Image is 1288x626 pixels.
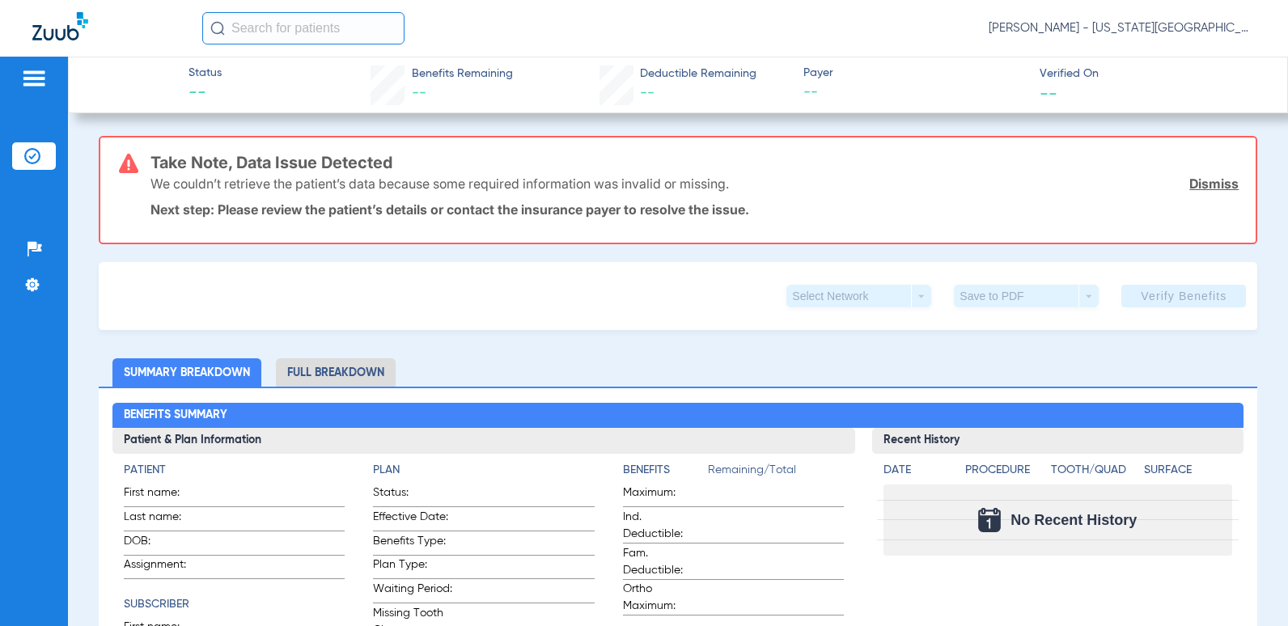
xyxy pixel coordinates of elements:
h4: Subscriber [124,596,345,613]
a: Dismiss [1189,176,1239,192]
app-breakdown-title: Benefits [623,462,708,484]
span: Remaining/Total [708,462,844,484]
span: Last name: [124,509,203,531]
span: Ortho Maximum: [623,581,702,615]
app-breakdown-title: Surface [1144,462,1232,484]
li: Full Breakdown [276,358,396,387]
app-breakdown-title: Procedure [965,462,1045,484]
p: Next step: Please review the patient’s details or contact the insurance payer to resolve the issue. [150,201,1239,218]
span: DOB: [124,533,203,555]
span: Plan Type: [373,556,452,578]
span: -- [640,86,655,100]
span: Maximum: [623,484,702,506]
li: Summary Breakdown [112,358,261,387]
h4: Benefits [623,462,708,479]
span: Status [189,65,222,82]
span: Ind. Deductible: [623,509,702,543]
span: -- [803,82,1026,103]
img: error-icon [119,154,138,173]
span: -- [189,82,222,105]
span: Benefits Remaining [412,66,513,82]
h4: Surface [1144,462,1232,479]
app-breakdown-title: Tooth/Quad [1051,462,1139,484]
span: Effective Date: [373,509,452,531]
h4: Plan [373,462,594,479]
span: Payer [803,65,1026,82]
span: First name: [124,484,203,506]
h2: Benefits Summary [112,403,1244,429]
h4: Tooth/Quad [1051,462,1139,479]
h4: Patient [124,462,345,479]
span: Deductible Remaining [640,66,756,82]
span: Status: [373,484,452,506]
span: Assignment: [124,556,203,578]
span: Verified On [1040,66,1262,82]
h4: Procedure [965,462,1045,479]
h3: Take Note, Data Issue Detected [150,154,1239,171]
span: Fam. Deductible: [623,545,702,579]
span: -- [412,86,426,100]
span: Benefits Type: [373,533,452,555]
img: Calendar [978,508,1001,532]
span: -- [1040,84,1057,101]
span: No Recent History [1010,512,1137,528]
img: Zuub Logo [32,12,88,40]
input: Search for patients [202,12,405,44]
img: Search Icon [210,21,225,36]
app-breakdown-title: Date [883,462,951,484]
h3: Patient & Plan Information [112,428,855,454]
span: Waiting Period: [373,581,452,603]
h4: Date [883,462,951,479]
p: We couldn’t retrieve the patient’s data because some required information was invalid or missing. [150,176,729,192]
span: [PERSON_NAME] - [US_STATE][GEOGRAPHIC_DATA] Dental - [GEOGRAPHIC_DATA] [989,20,1256,36]
h3: Recent History [872,428,1244,454]
img: hamburger-icon [21,69,47,88]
